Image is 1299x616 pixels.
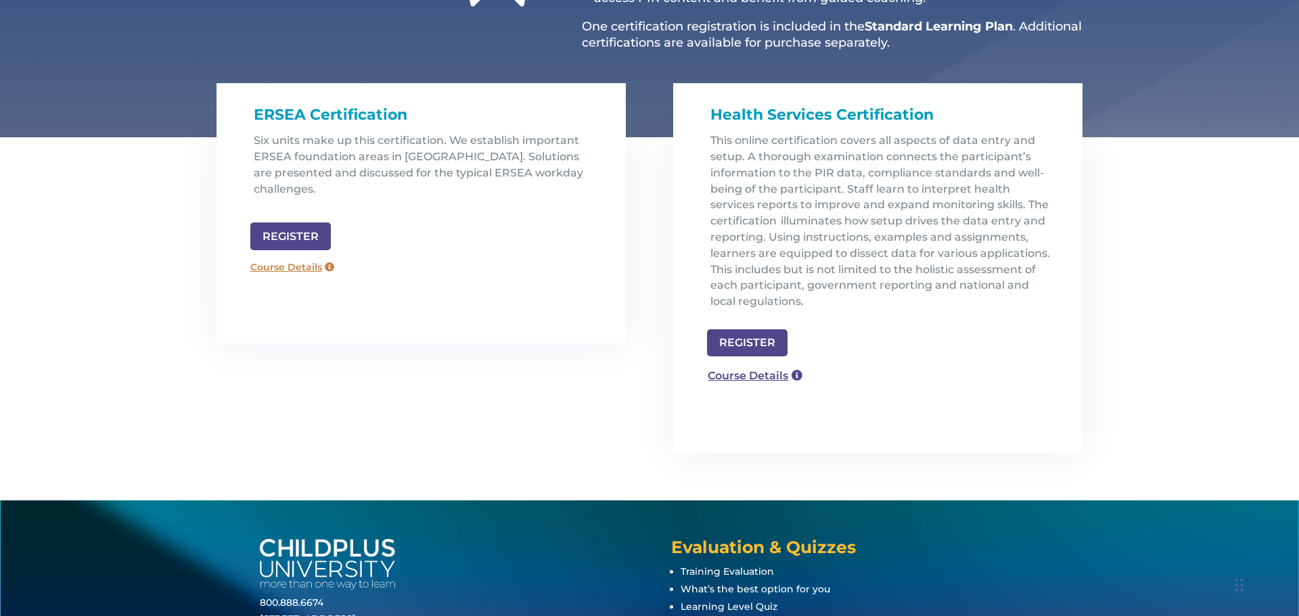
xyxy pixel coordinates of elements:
a: 800.888.6674 [260,596,323,609]
div: Drag [1235,565,1244,605]
a: Learning Level Quiz [681,600,777,613]
a: Course Details [244,257,341,279]
a: Course Details [700,363,810,388]
a: REGISTER [250,222,331,250]
a: Training Evaluation [681,565,774,577]
iframe: Chat Widget [1231,551,1299,616]
a: REGISTER [707,329,788,357]
h4: Evaluation & Quizzes [671,539,1039,563]
p: Six units make up this certification. We establish important ERSEA foundation areas in [GEOGRAPHI... [254,133,599,208]
strong: Standard Learning Plan [865,19,1013,34]
span: ERSEA Certification [254,105,407,124]
span: Health Services Certification [710,105,934,124]
img: white-cpu-wordmark [260,539,395,590]
a: What’s the best option for you [681,583,830,595]
span: One certification registration is included in the [582,19,865,34]
span: . Additional certifications are available for purchase separately. [582,19,1082,49]
span: This online certification covers all aspects of data entry and setup. A thorough examination conn... [710,134,1050,308]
